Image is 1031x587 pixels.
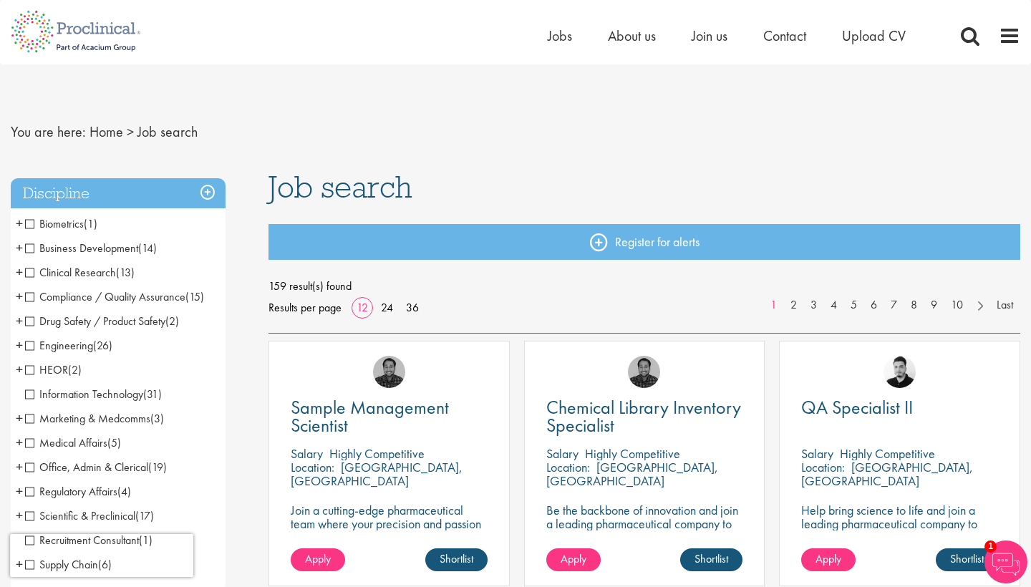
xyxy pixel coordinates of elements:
[546,395,741,437] span: Chemical Library Inventory Specialist
[801,399,998,417] a: QA Specialist II
[546,399,743,435] a: Chemical Library Inventory Specialist
[268,168,412,206] span: Job search
[25,533,153,548] span: Recruitment Consultant
[25,508,135,523] span: Scientific & Preclinical
[546,503,743,558] p: Be the backbone of innovation and join a leading pharmaceutical company to help keep life-changin...
[548,26,572,45] span: Jobs
[268,224,1020,260] a: Register for alerts
[16,286,23,307] span: +
[628,356,660,388] img: Mike Raletz
[89,122,123,141] a: breadcrumb link
[25,289,204,304] span: Compliance / Quality Assurance
[25,484,131,499] span: Regulatory Affairs
[936,548,998,571] a: Shortlist
[25,362,82,377] span: HEOR
[117,484,131,499] span: (4)
[692,26,727,45] span: Join us
[127,122,134,141] span: >
[843,297,864,314] a: 5
[842,26,906,45] a: Upload CV
[139,533,153,548] span: (1)
[68,362,82,377] span: (2)
[268,276,1020,297] span: 159 result(s) found
[25,362,68,377] span: HEOR
[291,395,449,437] span: Sample Management Scientist
[801,395,913,419] span: QA Specialist II
[291,399,488,435] a: Sample Management Scientist
[138,241,157,256] span: (14)
[116,265,135,280] span: (13)
[291,548,345,571] a: Apply
[291,459,463,489] p: [GEOGRAPHIC_DATA], [GEOGRAPHIC_DATA]
[25,241,138,256] span: Business Development
[143,387,162,402] span: (31)
[25,460,167,475] span: Office, Admin & Clerical
[352,300,373,315] a: 12
[561,551,586,566] span: Apply
[863,297,884,314] a: 6
[373,356,405,388] img: Mike Raletz
[904,297,924,314] a: 8
[585,445,680,462] p: Highly Competitive
[25,411,164,426] span: Marketing & Medcomms
[16,359,23,380] span: +
[25,289,185,304] span: Compliance / Quality Assurance
[16,310,23,331] span: +
[25,265,116,280] span: Clinical Research
[25,314,165,329] span: Drug Safety / Product Safety
[823,297,844,314] a: 4
[763,297,784,314] a: 1
[25,460,148,475] span: Office, Admin & Clerical
[376,300,398,315] a: 24
[25,508,154,523] span: Scientific & Preclinical
[840,445,935,462] p: Highly Competitive
[763,26,806,45] a: Contact
[944,297,970,314] a: 10
[148,460,167,475] span: (19)
[801,503,998,571] p: Help bring science to life and join a leading pharmaceutical company to play a key role in delive...
[608,26,656,45] a: About us
[984,540,997,553] span: 1
[84,216,97,231] span: (1)
[291,503,488,558] p: Join a cutting-edge pharmaceutical team where your precision and passion for quality will help sh...
[10,534,193,577] iframe: reCAPTCHA
[25,411,150,426] span: Marketing & Medcomms
[150,411,164,426] span: (3)
[16,407,23,429] span: +
[924,297,944,314] a: 9
[801,445,833,462] span: Salary
[16,237,23,258] span: +
[135,508,154,523] span: (17)
[25,241,157,256] span: Business Development
[16,480,23,502] span: +
[329,445,425,462] p: Highly Competitive
[680,548,742,571] a: Shortlist
[25,484,117,499] span: Regulatory Affairs
[884,356,916,388] img: Anderson Maldonado
[989,297,1020,314] a: Last
[165,314,179,329] span: (2)
[546,445,579,462] span: Salary
[16,456,23,477] span: +
[16,334,23,356] span: +
[25,338,112,353] span: Engineering
[25,435,121,450] span: Medical Affairs
[401,300,424,315] a: 36
[546,459,590,475] span: Location:
[11,122,86,141] span: You are here:
[16,261,23,283] span: +
[185,289,204,304] span: (15)
[11,178,226,209] h3: Discipline
[305,551,331,566] span: Apply
[783,297,804,314] a: 2
[984,540,1027,583] img: Chatbot
[291,459,334,475] span: Location:
[25,216,97,231] span: Biometrics
[268,297,342,319] span: Results per page
[107,435,121,450] span: (5)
